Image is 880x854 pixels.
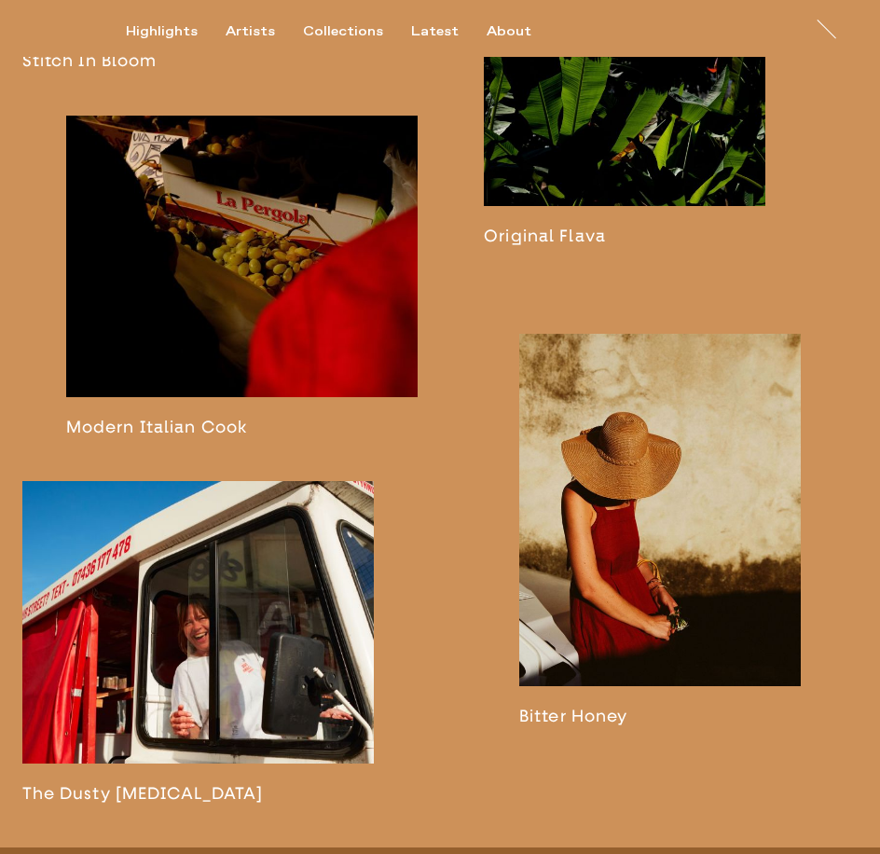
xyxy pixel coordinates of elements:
[226,23,275,40] div: Artists
[303,23,383,40] div: Collections
[411,23,487,40] button: Latest
[487,23,531,40] div: About
[303,23,411,40] button: Collections
[126,23,226,40] button: Highlights
[226,23,303,40] button: Artists
[126,23,198,40] div: Highlights
[487,23,559,40] button: About
[411,23,459,40] div: Latest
